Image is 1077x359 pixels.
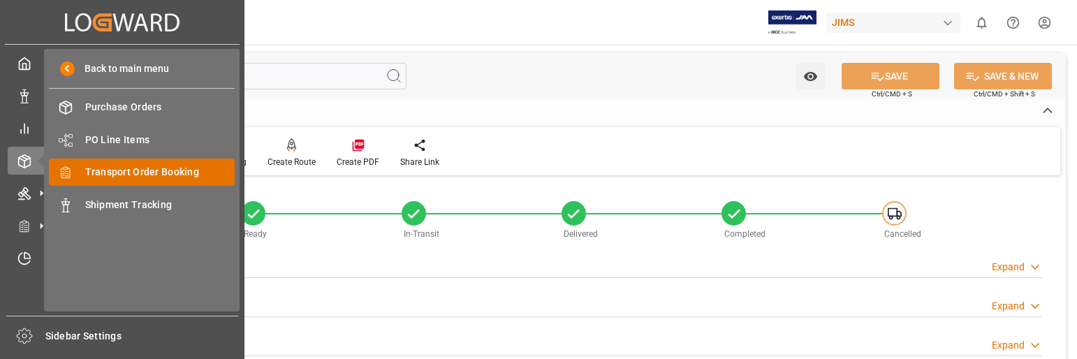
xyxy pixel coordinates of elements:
span: In-Transit [404,229,439,239]
a: Shipment Tracking [49,191,235,218]
span: Shipment Tracking [85,198,235,212]
a: Purchase Orders [49,94,235,121]
a: Transport Order Booking [49,159,235,186]
span: Back to main menu [75,61,169,76]
span: Ctrl/CMD + S [872,89,912,99]
div: Expand [992,299,1025,314]
span: Ctrl/CMD + Shift + S [974,89,1035,99]
div: Create PDF [337,156,379,168]
span: Cancelled [884,229,921,239]
span: Delivered [564,229,598,239]
span: Purchase Orders [85,100,235,115]
div: Create Route [268,156,316,168]
span: Transport Order Booking [85,165,235,179]
button: Help Center [997,7,1029,38]
a: Data Management [8,82,237,109]
span: Completed [724,229,765,239]
button: SAVE [842,63,939,89]
div: JIMS [826,13,960,33]
a: My Cockpit [8,50,237,77]
button: open menu [796,63,825,89]
button: SAVE & NEW [954,63,1052,89]
a: PO Line Items [49,126,235,153]
div: Expand [992,260,1025,274]
img: Exertis%20JAM%20-%20Email%20Logo.jpg_1722504956.jpg [768,10,816,35]
span: PO Line Items [85,133,235,147]
span: Ready [244,229,267,239]
div: Share Link [400,156,439,168]
button: show 0 new notifications [966,7,997,38]
span: Sidebar Settings [45,329,239,344]
a: Timeslot Management V2 [8,244,237,272]
button: JIMS [826,9,966,36]
a: My Reports [8,115,237,142]
div: Expand [992,338,1025,353]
